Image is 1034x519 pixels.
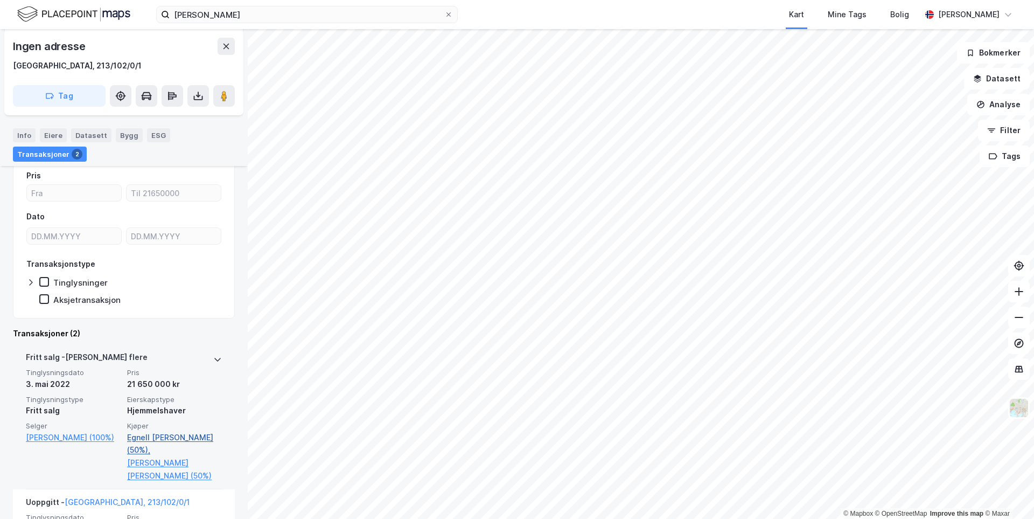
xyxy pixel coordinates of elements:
div: Datasett [71,128,111,142]
button: Bokmerker [957,42,1030,64]
a: Mapbox [843,510,873,517]
span: Tinglysningsdato [26,368,121,377]
div: Ingen adresse [13,38,87,55]
span: Eierskapstype [127,395,222,404]
span: Pris [127,368,222,377]
button: Tags [980,146,1030,167]
div: [GEOGRAPHIC_DATA], 213/102/0/1 [13,59,142,72]
button: Filter [978,120,1030,141]
div: Transaksjoner (2) [13,327,235,340]
button: Analyse [967,94,1030,115]
a: OpenStreetMap [875,510,927,517]
div: 21 650 000 kr [127,378,222,391]
div: Fritt salg - [PERSON_NAME] flere [26,351,148,368]
div: Bygg [116,128,143,142]
a: [GEOGRAPHIC_DATA], 213/102/0/1 [65,497,190,507]
button: Tag [13,85,106,107]
div: Eiere [40,128,67,142]
div: Uoppgitt - [26,496,190,513]
input: Til 21650000 [127,185,221,201]
div: 3. mai 2022 [26,378,121,391]
div: Kart [789,8,804,21]
input: DD.MM.YYYY [27,228,121,244]
div: Transaksjoner [13,147,87,162]
div: Info [13,128,36,142]
img: logo.f888ab2527a4732fd821a326f86c7f29.svg [17,5,130,24]
div: ESG [147,128,170,142]
div: Hjemmelshaver [127,404,222,417]
input: Fra [27,185,121,201]
input: Søk på adresse, matrikkel, gårdeiere, leietakere eller personer [170,6,444,23]
div: [PERSON_NAME] [938,8,1000,21]
button: Datasett [964,68,1030,89]
a: Egnell [PERSON_NAME] (50%), [127,431,222,457]
div: Bolig [890,8,909,21]
a: [PERSON_NAME] [PERSON_NAME] (50%) [127,456,222,482]
img: Z [1009,398,1029,418]
div: Fritt salg [26,404,121,417]
div: Dato [26,210,45,223]
div: Aksjetransaksjon [53,295,121,305]
div: Tinglysninger [53,278,108,288]
div: Kontrollprogram for chat [980,467,1034,519]
span: Tinglysningstype [26,395,121,404]
input: DD.MM.YYYY [127,228,221,244]
div: Pris [26,169,41,182]
div: Mine Tags [828,8,867,21]
span: Selger [26,421,121,431]
a: Improve this map [930,510,983,517]
span: Kjøper [127,421,222,431]
div: 2 [72,149,82,160]
iframe: Chat Widget [980,467,1034,519]
a: [PERSON_NAME] (100%) [26,431,121,444]
div: Transaksjonstype [26,258,95,271]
